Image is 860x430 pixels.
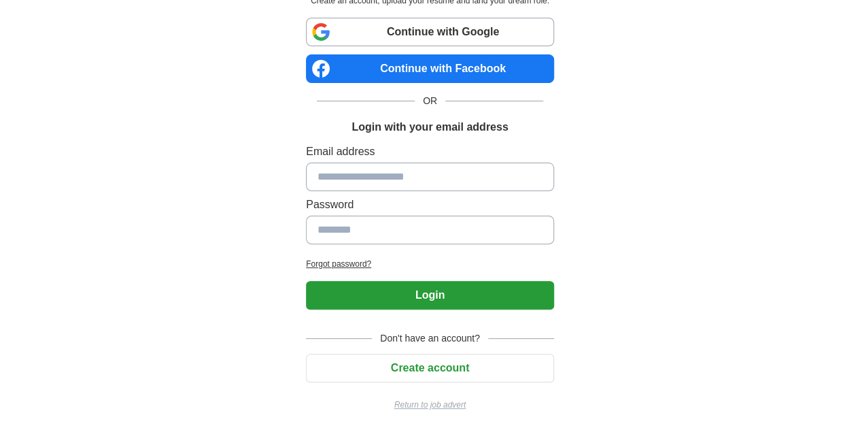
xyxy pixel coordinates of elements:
[306,197,554,213] label: Password
[306,258,554,270] a: Forgot password?
[372,331,488,346] span: Don't have an account?
[351,119,508,135] h1: Login with your email address
[306,18,554,46] a: Continue with Google
[306,362,554,374] a: Create account
[306,54,554,83] a: Continue with Facebook
[306,399,554,411] a: Return to job advert
[306,354,554,382] button: Create account
[306,281,554,310] button: Login
[306,144,554,160] label: Email address
[415,94,445,108] span: OR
